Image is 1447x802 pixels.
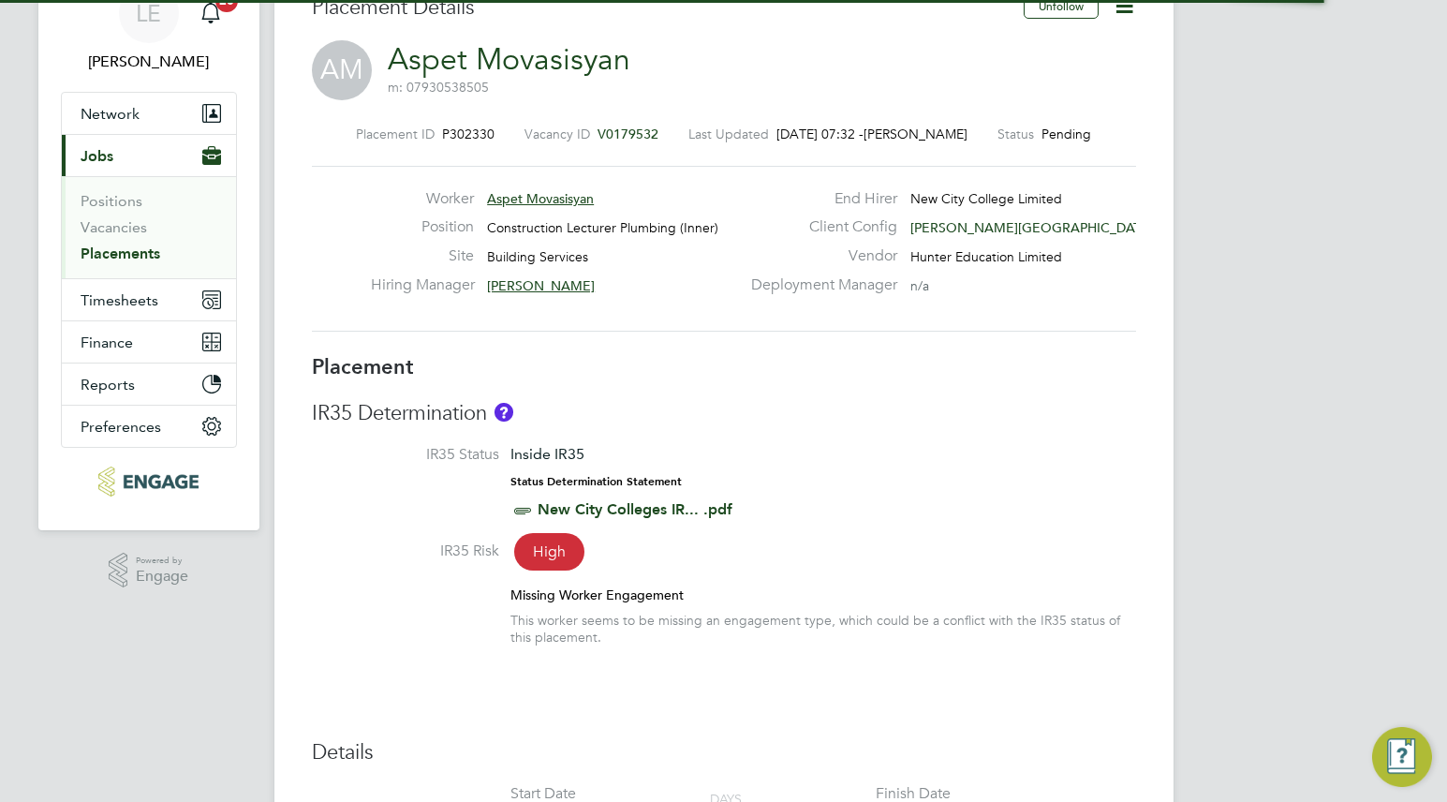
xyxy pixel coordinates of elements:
span: Jobs [81,147,113,165]
div: Jobs [62,176,236,278]
span: Inside IR35 [510,445,584,463]
span: LE [136,1,161,25]
img: huntereducation-logo-retina.png [98,467,199,497]
a: Positions [81,192,142,210]
span: Powered by [136,553,188,569]
label: Deployment Manager [740,275,897,295]
span: P302330 [442,126,495,142]
h3: IR35 Determination [312,400,1136,427]
button: Reports [62,364,236,405]
label: Vendor [740,246,897,266]
label: IR35 Risk [312,542,499,561]
a: Aspet Movasisyan [388,41,630,78]
span: Preferences [81,418,161,436]
span: Finance [81,334,133,351]
button: Jobs [62,135,236,176]
button: Timesheets [62,279,236,320]
span: New City College Limited [910,190,1062,207]
h3: Details [312,739,1136,766]
label: Placement ID [356,126,435,142]
span: Aspet Movasisyan [487,190,594,207]
label: End Hirer [740,189,897,209]
span: [PERSON_NAME][GEOGRAPHIC_DATA] [910,219,1153,236]
a: New City Colleges IR... .pdf [538,500,732,518]
span: [PERSON_NAME] [864,126,967,142]
span: [DATE] 07:32 - [776,126,864,142]
label: Client Config [740,217,897,237]
label: Vacancy ID [524,126,590,142]
label: Worker [371,189,474,209]
span: Reports [81,376,135,394]
div: Missing Worker Engagement [510,587,1136,603]
a: Placements [81,245,160,262]
strong: Status Determination Statement [510,475,682,488]
b: Placement [312,354,414,379]
a: Powered byEngage [109,553,188,588]
span: [PERSON_NAME] [487,277,595,294]
span: AM [312,40,372,100]
div: This worker seems to be missing an engagement type, which could be a conflict with the IR35 statu... [510,612,1136,646]
span: V0179532 [598,126,658,142]
span: Engage [136,569,188,585]
span: High [514,533,584,571]
button: Preferences [62,406,236,447]
span: Laurence Elkington [61,51,237,73]
label: Status [997,126,1034,142]
label: IR35 Status [312,445,499,465]
span: Pending [1041,126,1091,142]
a: Vacancies [81,218,147,236]
button: Engage Resource Center [1372,727,1432,787]
label: Site [371,246,474,266]
span: n/a [910,277,929,294]
button: Network [62,93,236,134]
span: m: 07930538505 [388,79,489,96]
label: Position [371,217,474,237]
button: About IR35 [495,403,513,422]
button: Finance [62,321,236,363]
label: Last Updated [688,126,769,142]
span: Hunter Education Limited [910,248,1062,265]
span: Timesheets [81,291,158,309]
label: Hiring Manager [371,275,474,295]
span: Construction Lecturer Plumbing (Inner) [487,219,718,236]
span: Network [81,105,140,123]
a: Go to home page [61,467,237,497]
span: Building Services [487,248,588,265]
